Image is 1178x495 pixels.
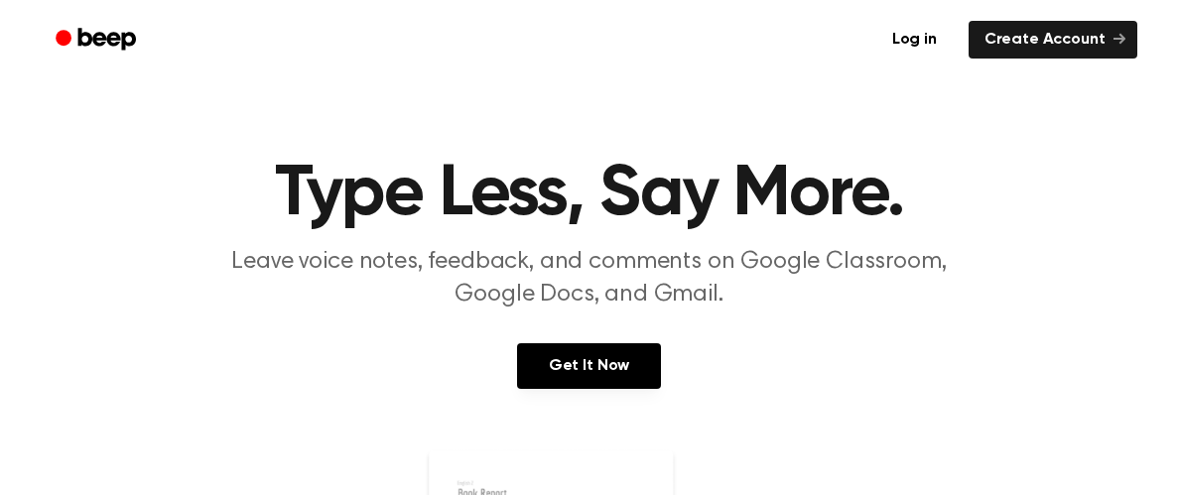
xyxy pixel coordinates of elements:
[208,246,971,311] p: Leave voice notes, feedback, and comments on Google Classroom, Google Docs, and Gmail.
[81,159,1098,230] h1: Type Less, Say More.
[42,21,154,60] a: Beep
[517,343,661,389] a: Get It Now
[969,21,1137,59] a: Create Account
[872,17,957,62] a: Log in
